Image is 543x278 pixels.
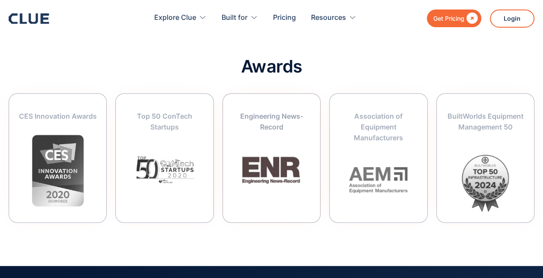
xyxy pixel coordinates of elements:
[222,4,248,32] div: Built for
[445,111,525,133] div: BuiltWorlds Equipment Management 50
[124,111,204,133] div: Top 50 ConTech Startups
[32,135,84,207] img: Infographic Innovation awards 2020
[9,57,534,76] h2: Awards
[464,13,478,24] div: 
[232,111,311,133] div: Engineering News-Record
[18,111,98,122] div: CES Innovation Awards
[433,13,464,24] div: Get Pricing
[387,157,543,278] iframe: Chat Widget
[455,145,515,212] img: BuiltWorlds Top 50 Infrastructure 2024 award badge with
[427,9,481,27] a: Get Pricing
[273,4,296,32] a: Pricing
[222,4,258,32] div: Built for
[154,4,196,32] div: Explore Clue
[311,4,356,32] div: Resources
[490,9,534,28] a: Login
[311,4,346,32] div: Resources
[136,145,194,183] img: This construction equipment asset management software has won the top 50 Contech Startup award
[338,111,418,144] div: Association of Equipment Manufacturers
[349,156,407,193] img: AEM logo with black background
[242,145,301,184] img: This construction equipment asset management software has been won the Engineering News-Record Award
[154,4,206,32] div: Explore Clue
